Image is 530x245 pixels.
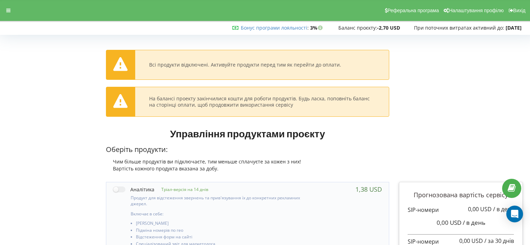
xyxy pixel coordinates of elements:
[513,8,525,13] span: Вихід
[468,205,492,213] span: 0,00 USD
[493,205,514,213] span: / в день
[408,191,514,200] p: Прогнозована вартість сервісу
[136,235,301,241] li: Відстеження форм на сайті
[338,24,377,31] span: Баланс проєкту:
[387,8,439,13] span: Реферальна програма
[506,24,522,31] strong: [DATE]
[355,186,382,193] div: 1,38 USD
[106,145,390,155] p: Оберіть продукти:
[241,24,309,31] span: :
[149,62,341,68] div: Всі продукти відключені. Активуйте продукти перед тим як перейти до оплати.
[459,237,483,245] span: 0,00 USD
[437,219,461,227] span: 0,00 USD
[106,158,390,165] div: Чим більше продуктів ви підключаєте, тим меньше сплачуєте за кожен з них!
[414,24,504,31] span: При поточних витратах активний до:
[154,186,208,192] p: Тріал-версія на 14 днів
[241,24,307,31] a: Бонус програми лояльності
[449,8,504,13] span: Налаштування профілю
[506,206,523,222] div: Open Intercom Messenger
[136,221,301,228] li: [PERSON_NAME]
[463,219,485,227] span: / в день
[310,24,324,31] strong: 3%
[408,206,514,214] p: SIP-номери
[149,95,375,108] div: На балансі проекту закінчилися кошти для роботи продуктів. Будь ласка, поповніть баланс на сторін...
[136,228,301,235] li: Підміна номерів по гео
[377,24,400,31] strong: -2,70 USD
[106,127,390,140] h1: Управління продуктами проєкту
[106,165,390,172] div: Вартість кожного продукта вказана за добу.
[113,186,154,193] label: Аналітика
[484,237,514,245] span: / за 30 днів
[131,195,301,207] p: Продукт для відстеження звернень та прив'язування їх до конкретних рекламних джерел.
[131,211,301,217] p: Включає в себе:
